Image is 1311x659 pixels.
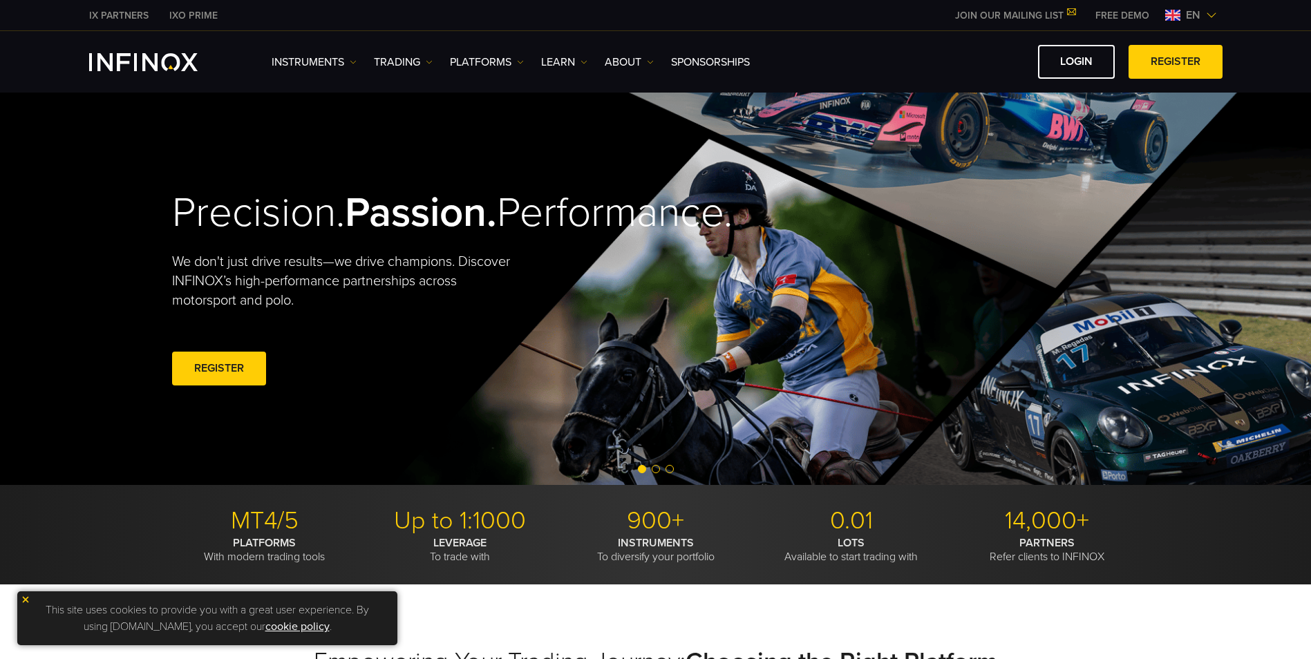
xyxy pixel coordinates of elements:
[563,506,748,536] p: 900+
[638,465,646,473] span: Go to slide 1
[159,8,228,23] a: INFINOX
[666,465,674,473] span: Go to slide 3
[945,10,1085,21] a: JOIN OUR MAILING LIST
[652,465,660,473] span: Go to slide 2
[172,188,607,238] h2: Precision. Performance.
[374,54,433,70] a: TRADING
[1019,536,1075,550] strong: PARTNERS
[172,252,520,310] p: We don't just drive results—we drive champions. Discover INFINOX’s high-performance partnerships ...
[563,536,748,564] p: To diversify your portfolio
[618,536,694,550] strong: INSTRUMENTS
[172,536,357,564] p: With modern trading tools
[24,598,390,638] p: This site uses cookies to provide you with a great user experience. By using [DOMAIN_NAME], you a...
[345,188,497,238] strong: Passion.
[368,536,553,564] p: To trade with
[759,506,944,536] p: 0.01
[954,506,1140,536] p: 14,000+
[172,352,266,385] a: REGISTER
[265,620,330,633] a: cookie policy
[450,54,524,70] a: PLATFORMS
[671,54,750,70] a: SPONSORSHIPS
[272,54,357,70] a: Instruments
[172,506,357,536] p: MT4/5
[433,536,487,550] strong: LEVERAGE
[233,536,296,550] strong: PLATFORMS
[954,536,1140,564] p: Refer clients to INFINOX
[368,506,553,536] p: Up to 1:1000
[1129,45,1223,79] a: REGISTER
[89,53,230,71] a: INFINOX Logo
[1038,45,1115,79] a: LOGIN
[1180,7,1206,23] span: en
[605,54,654,70] a: ABOUT
[79,8,159,23] a: INFINOX
[21,595,30,604] img: yellow close icon
[1085,8,1160,23] a: INFINOX MENU
[759,536,944,564] p: Available to start trading with
[838,536,865,550] strong: LOTS
[541,54,587,70] a: Learn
